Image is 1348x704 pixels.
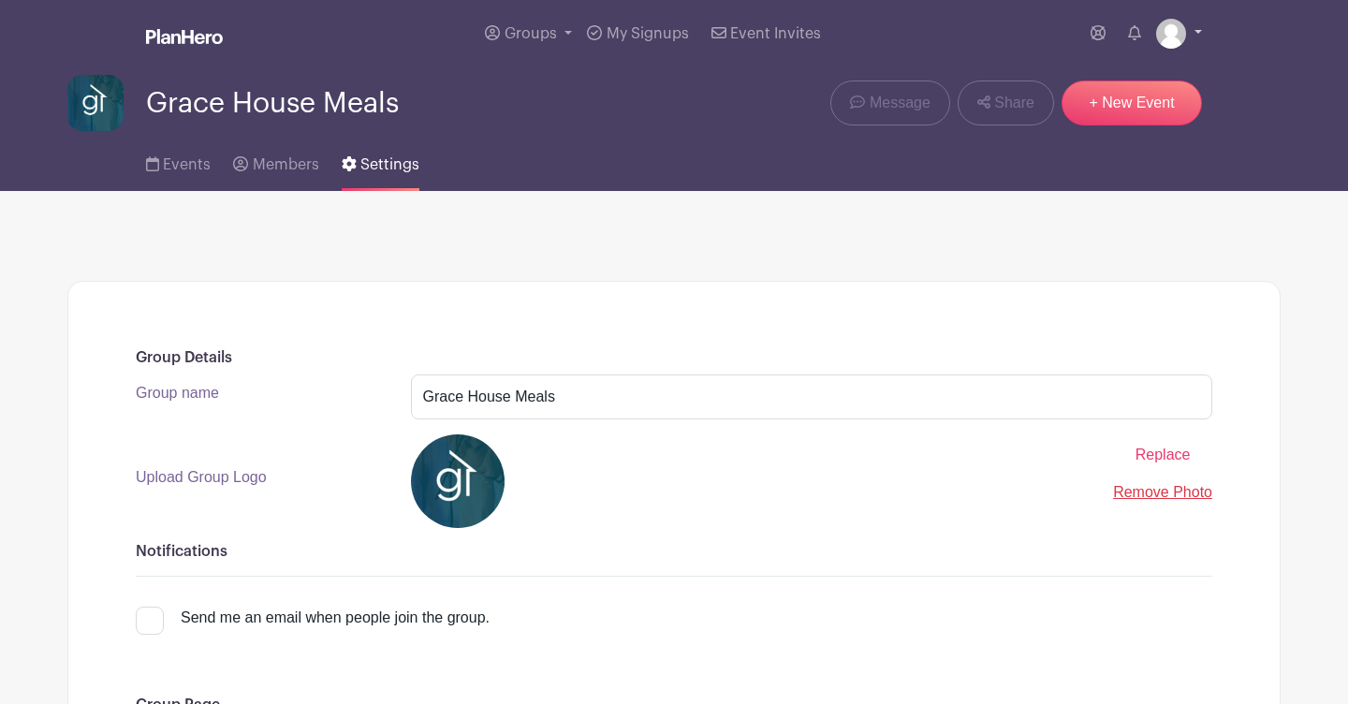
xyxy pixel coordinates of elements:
[163,157,211,172] span: Events
[411,434,505,528] img: Screenshot%202025-01-26%20at%208.53.53%E2%80%AFPM%20copy.png
[136,466,267,489] label: Upload Group Logo
[1113,484,1212,500] a: Remove Photo
[136,543,1212,561] h6: Notifications
[994,92,1034,114] span: Share
[1136,447,1191,462] span: Replace
[146,88,399,119] span: Grace House Meals
[360,157,419,172] span: Settings
[136,349,1212,367] h6: Group Details
[958,81,1054,125] a: Share
[730,26,821,41] span: Event Invites
[67,75,124,131] img: Screenshot%202025-01-26%20at%208.53.53%E2%80%AFPM%20copy.png
[870,92,930,114] span: Message
[1156,19,1186,49] img: default-ce2991bfa6775e67f084385cd625a349d9dcbb7a52a09fb2fda1e96e2d18dcdb.png
[146,131,211,191] a: Events
[505,26,557,41] span: Groups
[830,81,949,125] a: Message
[253,157,319,172] span: Members
[181,607,490,629] div: Send me an email when people join the group.
[342,131,419,191] a: Settings
[1062,81,1202,125] a: + New Event
[233,131,318,191] a: Members
[607,26,689,41] span: My Signups
[136,382,219,404] label: Group name
[146,29,223,44] img: logo_white-6c42ec7e38ccf1d336a20a19083b03d10ae64f83f12c07503d8b9e83406b4c7d.svg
